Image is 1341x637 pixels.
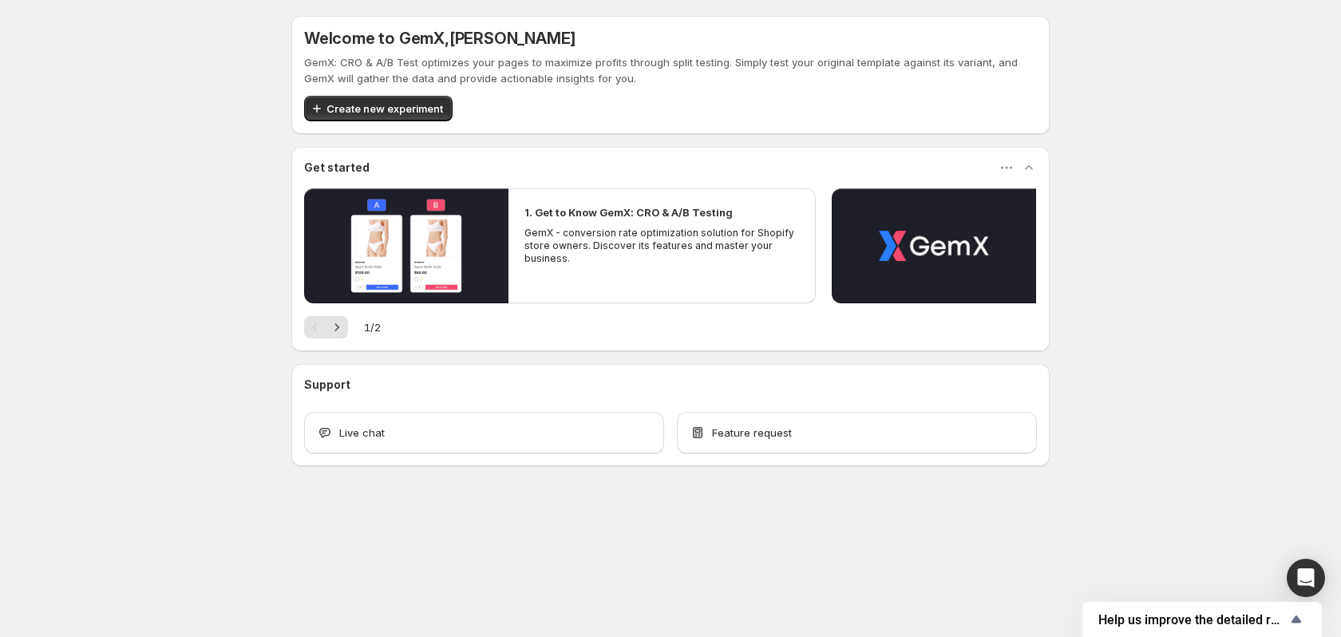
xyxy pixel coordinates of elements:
h2: 1. Get to Know GemX: CRO & A/B Testing [524,204,733,220]
h3: Get started [304,160,370,176]
button: Play video [304,188,508,303]
span: Create new experiment [326,101,443,117]
h5: Welcome to GemX [304,29,576,48]
button: Next [326,316,348,338]
span: Live chat [339,425,385,441]
nav: Pagination [304,316,348,338]
span: Help us improve the detailed report for A/B campaigns [1098,612,1287,627]
button: Create new experiment [304,96,453,121]
p: GemX: CRO & A/B Test optimizes your pages to maximize profits through split testing. Simply test ... [304,54,1037,86]
h3: Support [304,377,350,393]
div: Open Intercom Messenger [1287,559,1325,597]
button: Play video [832,188,1036,303]
span: 1 / 2 [364,319,381,335]
span: , [PERSON_NAME] [445,29,576,48]
button: Show survey - Help us improve the detailed report for A/B campaigns [1098,610,1306,629]
p: GemX - conversion rate optimization solution for Shopify store owners. Discover its features and ... [524,227,799,265]
span: Feature request [712,425,792,441]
